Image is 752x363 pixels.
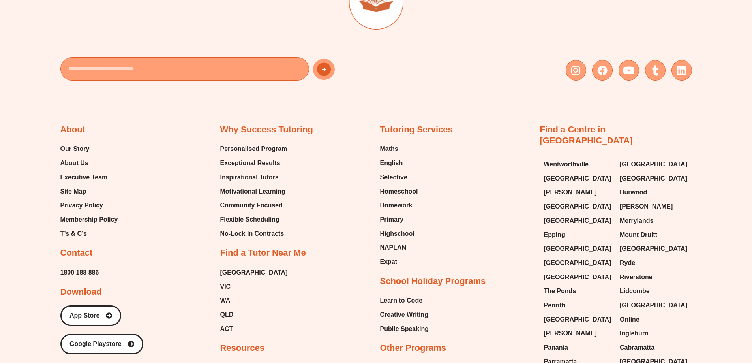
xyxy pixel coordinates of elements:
[544,201,611,213] span: [GEOGRAPHIC_DATA]
[220,214,279,226] span: Flexible Scheduling
[220,281,231,293] span: VIC
[544,215,611,227] span: [GEOGRAPHIC_DATA]
[620,186,688,198] a: Burwood
[60,186,86,197] span: Site Map
[60,228,87,240] span: T’s & C’s
[544,229,565,241] span: Epping
[60,334,143,354] a: Google Playstore
[544,158,589,170] span: Wentworthville
[544,257,611,269] span: [GEOGRAPHIC_DATA]
[60,157,118,169] a: About Us
[380,199,413,211] span: Homework
[69,312,99,319] span: App Store
[380,143,398,155] span: Maths
[620,271,653,283] span: Riverstone
[620,215,688,227] a: Merrylands
[220,281,288,293] a: VIC
[380,157,403,169] span: English
[620,271,688,283] a: Riverstone
[544,186,612,198] a: [PERSON_NAME]
[380,276,486,287] h2: School Holiday Programs
[220,228,287,240] a: No-Lock In Contracts
[60,143,90,155] span: Our Story
[220,199,287,211] a: Community Focused
[380,309,428,321] span: Creative Writing
[620,158,688,170] a: [GEOGRAPHIC_DATA]
[380,228,414,240] span: Highschool
[544,327,597,339] span: [PERSON_NAME]
[220,228,284,240] span: No-Lock In Contracts
[220,171,279,183] span: Inspirational Tutors
[380,199,418,211] a: Homework
[544,243,612,255] a: [GEOGRAPHIC_DATA]
[544,327,612,339] a: [PERSON_NAME]
[220,199,283,211] span: Community Focused
[620,285,650,297] span: Lidcombe
[620,173,687,184] span: [GEOGRAPHIC_DATA]
[69,341,122,347] span: Google Playstore
[544,299,612,311] a: Penrith
[380,171,407,183] span: Selective
[620,299,687,311] span: [GEOGRAPHIC_DATA]
[380,242,418,254] a: NAPLAN
[544,201,612,213] a: [GEOGRAPHIC_DATA]
[380,186,418,197] a: Homeschool
[60,199,103,211] span: Privacy Policy
[620,257,635,269] span: Ryde
[380,214,404,226] span: Primary
[380,256,398,268] span: Expat
[620,243,688,255] a: [GEOGRAPHIC_DATA]
[544,314,612,325] a: [GEOGRAPHIC_DATA]
[60,214,118,226] a: Membership Policy
[621,274,752,363] div: Chat Widget
[220,186,287,197] a: Motivational Learning
[220,267,288,278] a: [GEOGRAPHIC_DATA]
[220,124,313,135] h2: Why Success Tutoring
[220,157,280,169] span: Exceptional Results
[380,295,429,307] a: Learn to Code
[620,314,688,325] a: Online
[380,124,453,135] h2: Tutoring Services
[220,323,233,335] span: ACT
[544,342,568,354] span: Panania
[544,271,611,283] span: [GEOGRAPHIC_DATA]
[544,173,612,184] a: [GEOGRAPHIC_DATA]
[60,199,118,211] a: Privacy Policy
[620,257,688,269] a: Ryde
[220,157,287,169] a: Exceptional Results
[220,323,288,335] a: ACT
[220,295,231,307] span: WA
[220,214,287,226] a: Flexible Scheduling
[220,309,288,321] a: QLD
[620,314,639,325] span: Online
[60,124,86,135] h2: About
[380,214,418,226] a: Primary
[380,242,407,254] span: NAPLAN
[620,285,688,297] a: Lidcombe
[620,186,647,198] span: Burwood
[220,342,265,354] h2: Resources
[544,215,612,227] a: [GEOGRAPHIC_DATA]
[620,327,649,339] span: Ingleburn
[220,295,288,307] a: WA
[620,201,688,213] a: [PERSON_NAME]
[60,171,108,183] span: Executive Team
[544,285,612,297] a: The Ponds
[620,342,688,354] a: Cabramatta
[544,257,612,269] a: [GEOGRAPHIC_DATA]
[380,323,429,335] a: Public Speaking
[380,143,418,155] a: Maths
[544,173,611,184] span: [GEOGRAPHIC_DATA]
[220,186,285,197] span: Motivational Learning
[220,309,234,321] span: QLD
[380,228,418,240] a: Highschool
[220,143,287,155] a: Personalised Program
[60,228,118,240] a: T’s & C’s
